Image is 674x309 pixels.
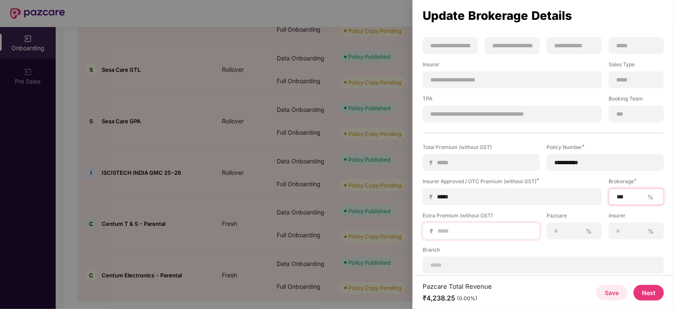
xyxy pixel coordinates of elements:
div: ₹4,238.25 [423,294,492,303]
div: Update Brokerage Details [423,11,664,20]
div: (0.00%) [457,295,477,302]
button: Save [596,285,627,301]
span: % [644,193,657,201]
div: Policy Number [547,144,664,151]
span: ₹ [429,159,436,167]
span: ₹ [429,193,436,201]
label: Pazcare [547,212,602,222]
span: ₹ [430,227,437,235]
span: % [644,227,657,235]
label: TPA [423,95,602,106]
label: Branch [423,246,664,257]
label: Insurer [609,212,664,222]
div: Insurer Approved / OTC Premium (without GST) [423,178,602,185]
div: Pazcare Total Revenue [423,282,492,290]
label: Insurer [423,61,602,71]
label: Extra Premium (without GST) [423,212,540,222]
label: Total Premium (without GST) [423,144,540,154]
span: % [582,227,595,235]
button: Next [634,285,664,301]
label: Sales Type [609,61,664,71]
div: Brokerage [609,178,664,185]
label: Booking Team [609,95,664,106]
